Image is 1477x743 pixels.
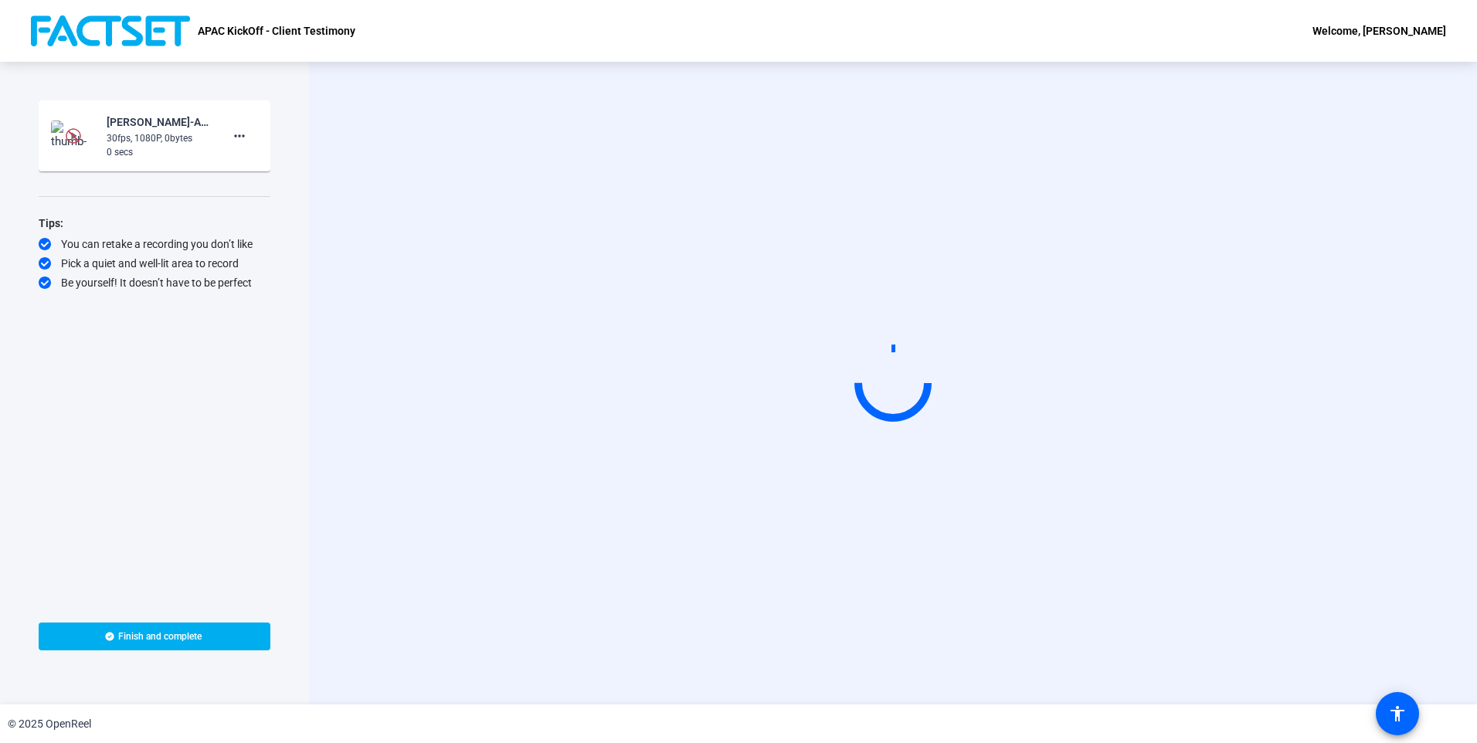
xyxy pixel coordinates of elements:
div: © 2025 OpenReel [8,716,91,732]
div: Tips: [39,214,270,232]
mat-icon: accessibility [1388,704,1407,723]
div: 0 secs [107,145,210,159]
div: Pick a quiet and well-lit area to record [39,256,270,271]
img: thumb-nail [51,120,97,151]
img: Preview is unavailable [66,128,81,144]
span: Finish and complete [118,630,202,643]
div: Be yourself! It doesn’t have to be perfect [39,275,270,290]
div: Welcome, [PERSON_NAME] [1312,22,1446,40]
button: Finish and complete [39,623,270,650]
div: [PERSON_NAME]-APAC KickOff - Client Testimony-APAC KickOff - Client Testimony-1757056139392-webcam [107,113,210,131]
mat-icon: more_horiz [230,127,249,145]
div: You can retake a recording you don’t like [39,236,270,252]
p: APAC KickOff - Client Testimony [198,22,355,40]
img: OpenReel logo [31,15,190,46]
div: 30fps, 1080P, 0bytes [107,131,210,145]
